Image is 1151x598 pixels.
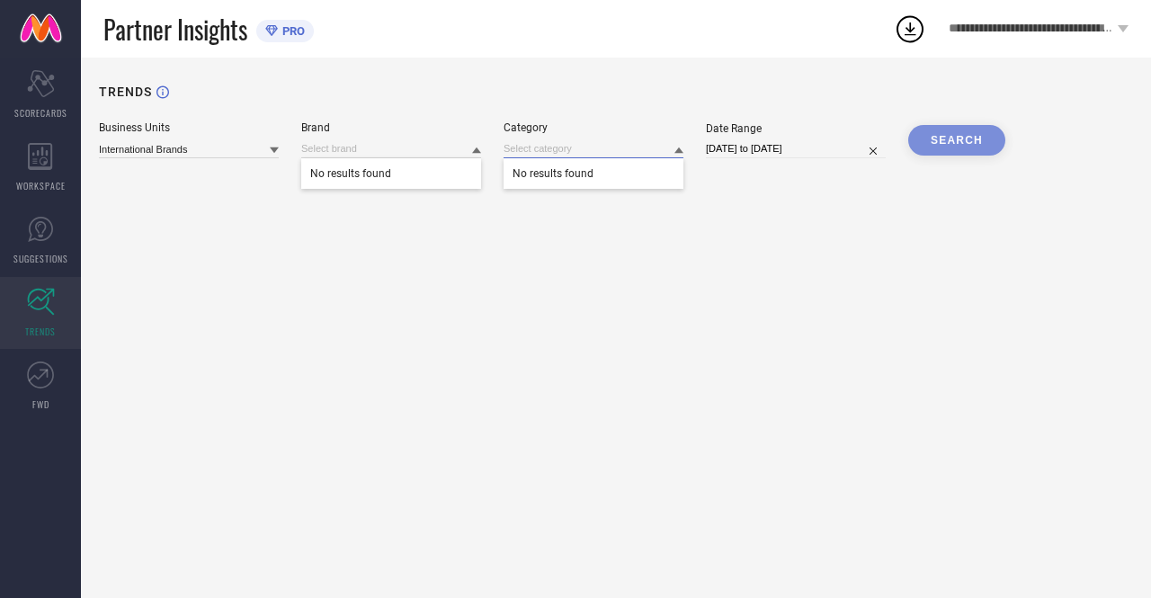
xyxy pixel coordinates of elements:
[894,13,926,45] div: Open download list
[13,252,68,265] span: SUGGESTIONS
[25,325,56,338] span: TRENDS
[14,106,67,120] span: SCORECARDS
[301,121,481,134] div: Brand
[278,24,305,38] span: PRO
[301,139,481,158] input: Select brand
[706,139,886,158] input: Select date range
[99,121,279,134] div: Business Units
[706,122,886,135] div: Date Range
[32,397,49,411] span: FWD
[16,179,66,192] span: WORKSPACE
[504,139,683,158] input: Select category
[504,121,683,134] div: Category
[99,85,152,99] h1: TRENDS
[103,11,247,48] span: Partner Insights
[504,158,683,189] span: No results found
[301,158,481,189] span: No results found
